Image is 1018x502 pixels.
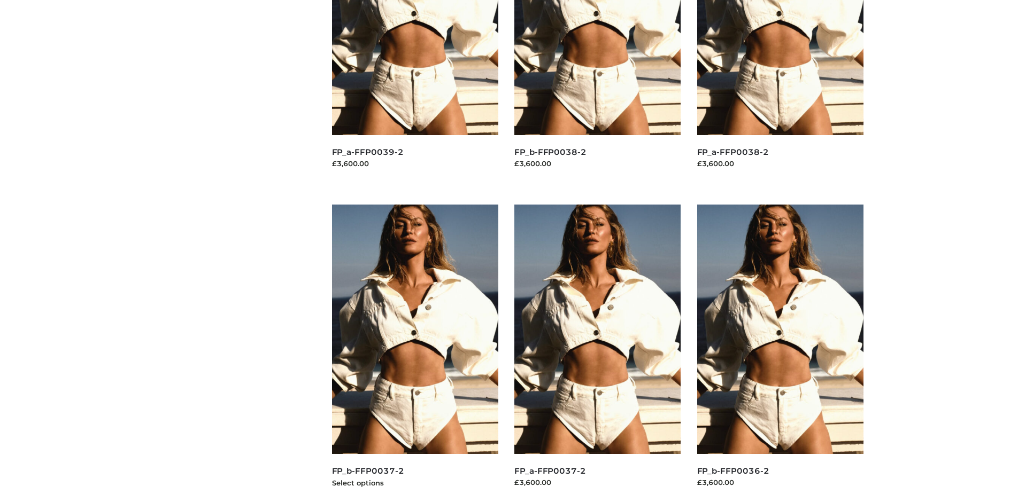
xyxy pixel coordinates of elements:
div: £3,600.00 [697,158,864,169]
a: FP_a-FFP0039-2 [332,147,404,157]
a: FP_a-FFP0038-2 [697,147,769,157]
div: £3,600.00 [514,477,681,488]
div: £3,600.00 [697,477,864,488]
a: FP_a-FFP0037-2 [514,466,586,476]
div: £3,600.00 [332,158,499,169]
a: FP_b-FFP0037-2 [332,466,404,476]
a: Select options [332,479,384,487]
a: FP_b-FFP0038-2 [514,147,587,157]
div: £3,600.00 [514,158,681,169]
a: FP_b-FFP0036-2 [697,466,769,476]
